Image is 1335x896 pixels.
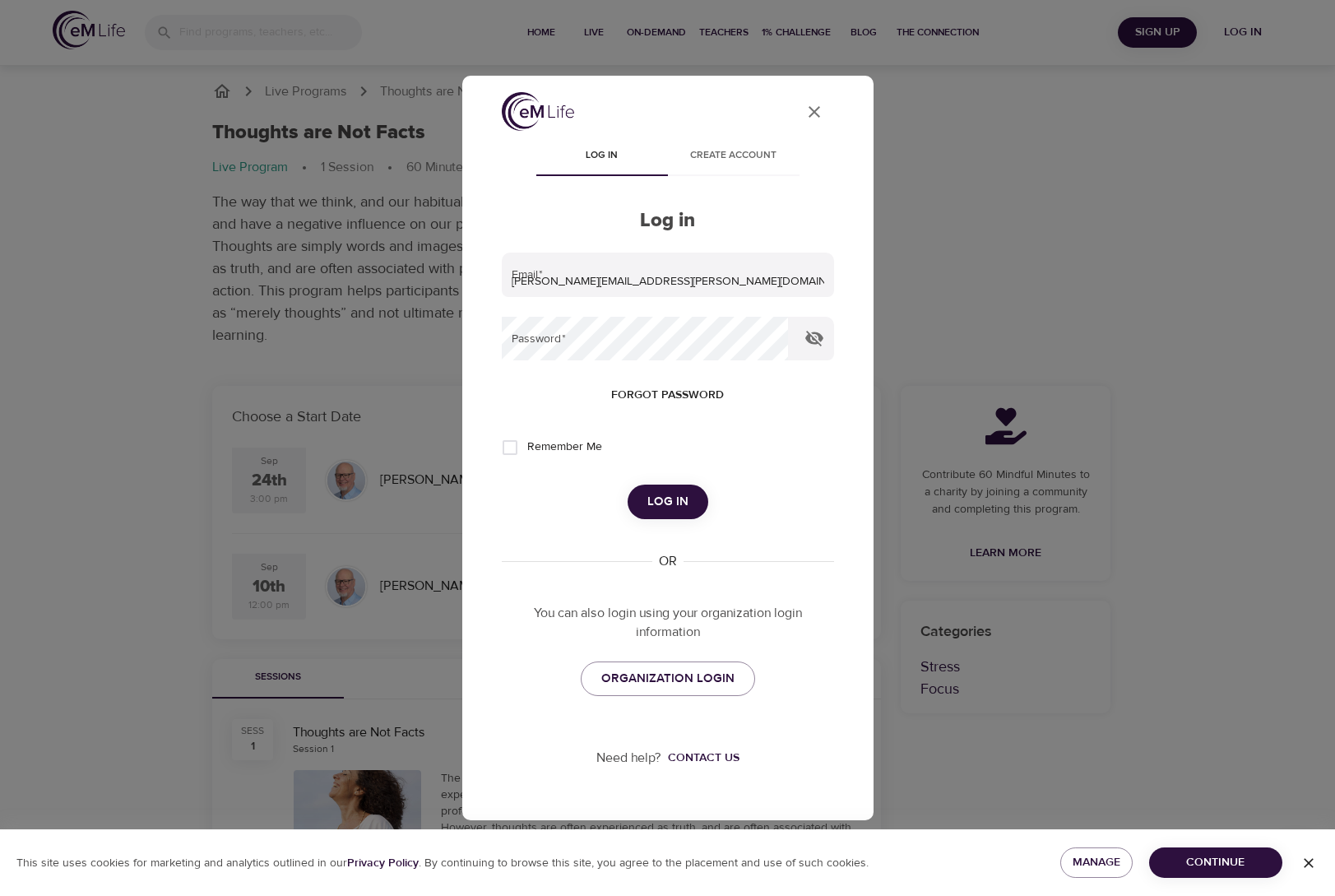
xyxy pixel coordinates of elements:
[601,668,735,689] span: ORGANIZATION LOGIN
[795,92,834,132] button: close
[1162,852,1269,873] span: Continue
[668,750,739,766] div: Contact us
[502,604,834,642] p: You can also login using your organization login information
[502,92,574,131] img: logo
[596,749,661,768] p: Need help?
[546,147,658,165] span: Log in
[652,552,684,571] div: OR
[647,491,688,513] span: Log in
[661,750,739,766] a: Contact us
[605,380,730,411] button: Forgot password
[527,439,602,456] span: Remember Me
[581,662,755,696] a: ORGANIZATION LOGIN
[678,147,790,165] span: Create account
[628,485,708,519] button: Log in
[502,209,834,233] h2: Log in
[611,385,724,406] span: Forgot password
[347,856,419,870] b: Privacy Policy
[502,137,834,176] div: disabled tabs example
[1073,852,1119,873] span: Manage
